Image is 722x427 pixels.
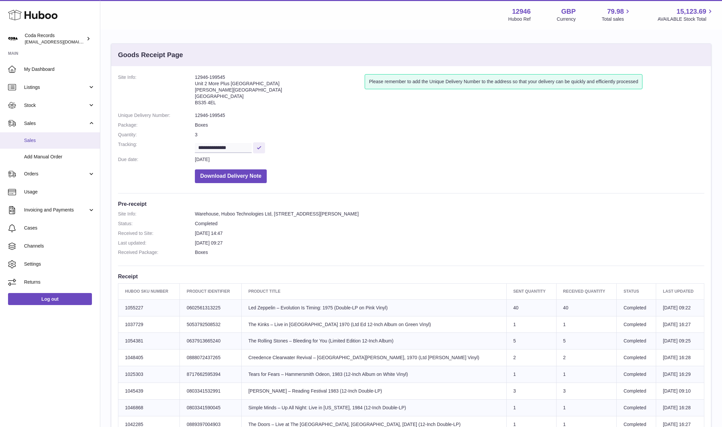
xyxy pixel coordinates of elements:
dt: Site Info: [118,74,195,109]
td: 1055227 [118,299,180,316]
dd: Warehouse, Huboo Technologies Ltd, [STREET_ADDRESS][PERSON_NAME] [195,211,704,217]
dd: 12946-199545 [195,112,704,119]
dt: Unique Delivery Number: [118,112,195,119]
dd: Boxes [195,122,704,128]
td: [DATE] 09:25 [656,333,704,349]
th: Status [617,284,656,299]
td: [DATE] 16:28 [656,349,704,366]
a: 15,123.69 AVAILABLE Stock Total [657,7,714,22]
td: 1025303 [118,366,180,383]
span: Stock [24,102,88,109]
div: Coda Records [25,32,85,45]
td: [PERSON_NAME] – Reading Festival 1983 (12-Inch Double-LP) [241,383,506,400]
span: Orders [24,171,88,177]
span: Sales [24,137,95,144]
span: Add Manual Order [24,154,95,160]
td: 5 [556,333,617,349]
span: Settings [24,261,95,267]
th: Received Quantity [556,284,617,299]
span: Sales [24,120,88,127]
td: Completed [617,349,656,366]
dt: Status: [118,221,195,227]
th: Product title [241,284,506,299]
td: Completed [617,399,656,416]
span: Invoicing and Payments [24,207,88,213]
a: Log out [8,293,92,305]
dd: Boxes [195,249,704,256]
td: 0637913665240 [180,333,241,349]
td: 1046868 [118,399,180,416]
span: Returns [24,279,95,285]
td: 1048405 [118,349,180,366]
td: 1 [556,399,617,416]
div: Huboo Ref [508,16,531,22]
td: [DATE] 16:29 [656,366,704,383]
strong: 12946 [512,7,531,16]
td: 1 [506,316,556,333]
td: Simple Minds – Up All Night: Live in [US_STATE], 1984 (12-Inch Double-LP) [241,399,506,416]
td: [DATE] 16:28 [656,399,704,416]
td: The Kinks – Live in [GEOGRAPHIC_DATA] 1970 (Ltd Ed 12-Inch Album on Green Vinyl) [241,316,506,333]
span: Channels [24,243,95,249]
span: 15,123.69 [677,7,706,16]
td: Completed [617,383,656,400]
td: 1045439 [118,383,180,400]
th: Huboo SKU Number [118,284,180,299]
td: 1 [506,366,556,383]
span: AVAILABLE Stock Total [657,16,714,22]
dd: [DATE] [195,156,704,163]
td: 2 [506,349,556,366]
td: 1 [556,316,617,333]
a: 79.98 Total sales [602,7,631,22]
h3: Goods Receipt Page [118,50,183,59]
dd: 3 [195,132,704,138]
td: The Rolling Stones – Bleeding for You (Limited Edition 12-Inch Album) [241,333,506,349]
span: 79.98 [607,7,624,16]
td: 0602561313225 [180,299,241,316]
dt: Due date: [118,156,195,163]
td: [DATE] 16:27 [656,316,704,333]
dt: Quantity: [118,132,195,138]
td: 2 [556,349,617,366]
span: Usage [24,189,95,195]
td: 1054381 [118,333,180,349]
td: [DATE] 09:22 [656,299,704,316]
dt: Received Package: [118,249,195,256]
span: Cases [24,225,95,231]
th: Product Identifier [180,284,241,299]
div: Please remember to add the Unique Delivery Number to the address so that your delivery can be qui... [365,74,642,89]
td: 1037729 [118,316,180,333]
td: [DATE] 09:10 [656,383,704,400]
td: Led Zeppelin – Evolution Is Timing: 1975 (Double-LP on Pink Vinyl) [241,299,506,316]
h3: Pre-receipt [118,200,704,207]
dt: Received to Site: [118,230,195,237]
dt: Package: [118,122,195,128]
td: 3 [506,383,556,400]
strong: GBP [561,7,576,16]
td: 0803341532991 [180,383,241,400]
span: My Dashboard [24,66,95,73]
th: Last updated [656,284,704,299]
th: Sent Quantity [506,284,556,299]
td: 40 [506,299,556,316]
td: 3 [556,383,617,400]
td: Completed [617,316,656,333]
img: haz@pcatmedia.com [8,34,18,44]
td: Completed [617,333,656,349]
td: 0803341590045 [180,399,241,416]
td: 0888072437265 [180,349,241,366]
dd: Completed [195,221,704,227]
span: Listings [24,84,88,91]
td: 5053792508532 [180,316,241,333]
span: [EMAIL_ADDRESS][DOMAIN_NAME] [25,39,98,44]
td: Tears for Fears – Hammersmith Odeon, 1983 (12-Inch Album on White Vinyl) [241,366,506,383]
dt: Last updated: [118,240,195,246]
td: 40 [556,299,617,316]
dt: Tracking: [118,141,195,153]
td: 1 [506,399,556,416]
td: 1 [556,366,617,383]
td: Completed [617,299,656,316]
div: Currency [557,16,576,22]
dd: [DATE] 14:47 [195,230,704,237]
td: 5 [506,333,556,349]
